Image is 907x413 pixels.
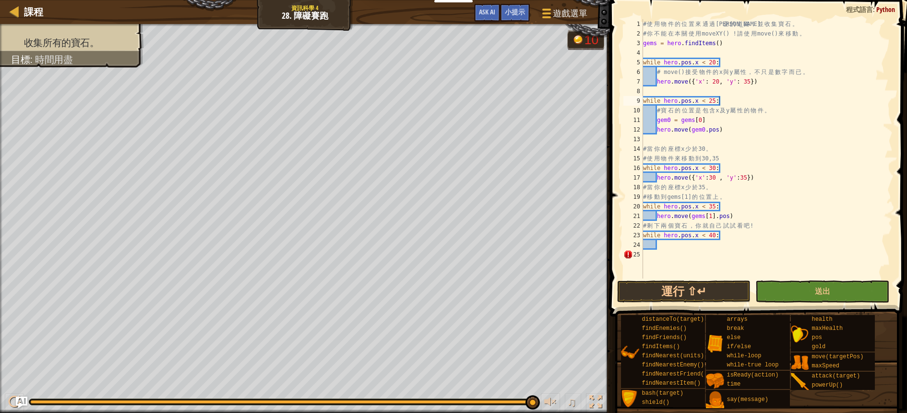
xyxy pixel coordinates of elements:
[24,37,99,48] span: 收集所有的寶石。
[623,86,643,96] div: 8
[623,106,643,115] div: 10
[623,182,643,192] div: 18
[567,395,576,409] span: ♫
[30,54,35,65] span: :
[812,343,825,350] span: gold
[706,334,724,352] img: portrait.png
[567,30,604,50] div: Team 'humans' has 10 gold.
[623,77,643,86] div: 7
[623,29,643,38] div: 2
[586,393,605,413] button: 切換全螢幕
[812,373,860,379] span: attack(target)
[623,125,643,134] div: 12
[5,393,24,413] button: ⌘ + P: Play
[565,393,581,413] button: ♫
[35,54,72,65] span: 時間用盡
[642,334,687,341] span: findFriends()
[621,343,639,362] img: portrait.png
[727,343,751,350] span: if/else
[727,381,740,388] span: time
[617,280,751,303] button: 運行 ⇧↵
[623,48,643,58] div: 4
[623,58,643,67] div: 5
[623,67,643,77] div: 6
[623,19,643,29] div: 1
[706,391,724,409] img: portrait.png
[474,4,500,22] button: Ask AI
[846,5,873,14] span: 程式語言
[553,7,587,20] span: 遊戲選單
[623,154,643,163] div: 15
[815,286,830,296] span: 送出
[623,115,643,125] div: 11
[727,372,778,378] span: isReady(action)
[479,7,495,16] span: Ask AI
[812,334,822,341] span: pos
[505,7,525,16] span: 小提示
[16,397,27,408] button: Ask AI
[812,363,839,369] span: maxSpeed
[623,211,643,221] div: 21
[623,231,643,240] div: 23
[623,163,643,173] div: 16
[755,280,889,303] button: 送出
[623,240,643,250] div: 24
[791,353,809,372] img: portrait.png
[642,362,704,368] span: findNearestEnemy()
[642,352,704,359] span: findNearest(units)
[585,34,598,46] div: 10
[812,353,863,360] span: move(targetPos)
[791,373,809,391] img: portrait.png
[727,362,778,368] span: while-true loop
[812,325,843,332] span: maxHealth
[727,316,747,323] span: arrays
[621,390,639,408] img: portrait.png
[535,4,593,26] button: 遊戲選單
[623,250,643,259] div: 25
[642,316,704,323] span: distanceTo(target)
[642,380,700,387] span: findNearestItem()
[623,144,643,154] div: 14
[642,325,687,332] span: findEnemies()
[11,36,133,49] li: 收集所有的寶石。
[11,54,30,65] span: 目標
[642,371,707,377] span: findNearestFriend()
[623,173,643,182] div: 17
[642,343,680,350] span: findItems()
[727,325,744,332] span: break
[706,372,724,390] img: portrait.png
[541,393,560,413] button: 調整音量
[623,96,643,106] div: 9
[623,134,643,144] div: 13
[873,5,876,14] span: :
[727,396,768,403] span: say(message)
[19,5,43,18] a: 課程
[876,5,895,14] span: Python
[623,221,643,231] div: 22
[623,202,643,211] div: 20
[812,316,832,323] span: health
[727,334,740,341] span: else
[791,325,809,343] img: portrait.png
[642,390,683,397] span: bash(target)
[24,5,43,18] span: 課程
[623,192,643,202] div: 19
[812,382,843,389] span: powerUp()
[727,352,761,359] span: while-loop
[623,38,643,48] div: 3
[642,399,669,406] span: shield()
